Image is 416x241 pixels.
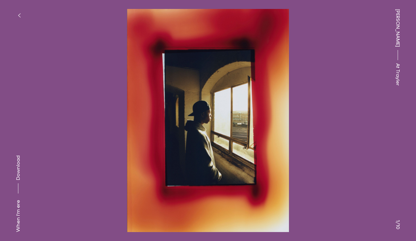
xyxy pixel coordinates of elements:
div: When I'm ere [14,200,22,232]
span: Download [15,156,21,180]
button: Download asset [14,156,22,197]
span: At Trayler [394,63,402,86]
a: [PERSON_NAME] [394,9,402,47]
